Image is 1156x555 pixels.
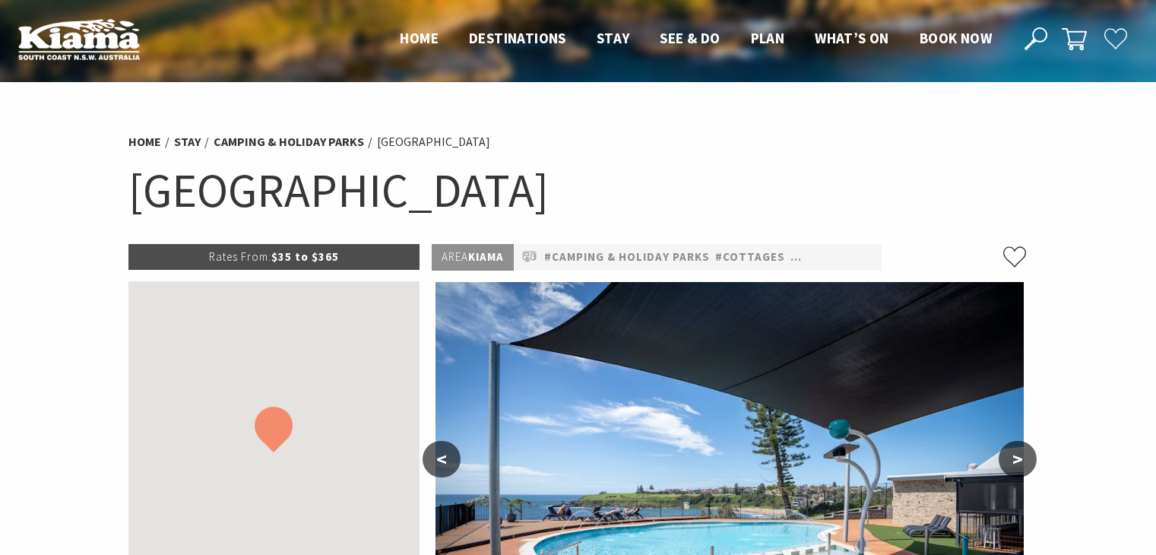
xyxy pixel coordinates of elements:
span: Stay [597,29,630,47]
img: Kiama Logo [18,18,140,60]
a: #Cottages [715,248,785,267]
a: #Pet Friendly [790,248,879,267]
li: [GEOGRAPHIC_DATA] [377,132,490,152]
p: Kiama [432,244,514,271]
p: $35 to $365 [128,244,420,270]
a: Camping & Holiday Parks [214,134,364,150]
span: Book now [920,29,992,47]
button: > [999,441,1037,477]
h1: [GEOGRAPHIC_DATA] [128,160,1028,221]
a: Home [128,134,161,150]
span: See & Do [660,29,720,47]
nav: Main Menu [385,27,1007,52]
span: Home [400,29,439,47]
a: Stay [174,134,201,150]
span: Rates From: [209,249,271,264]
span: Plan [751,29,785,47]
span: Area [442,249,468,264]
a: #Camping & Holiday Parks [544,248,710,267]
button: < [423,441,461,477]
span: Destinations [469,29,566,47]
span: What’s On [815,29,889,47]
